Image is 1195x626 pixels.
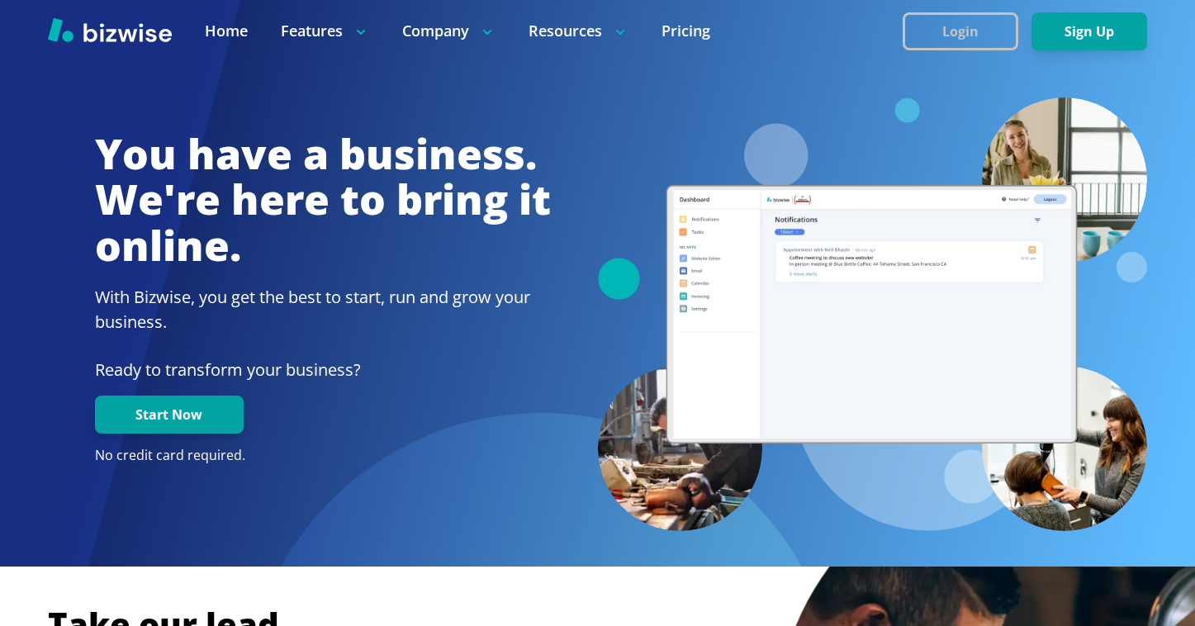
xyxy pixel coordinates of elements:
[95,447,551,465] p: No credit card required.
[529,21,628,41] p: Resources
[402,21,496,41] p: Company
[95,358,551,382] p: Ready to transform your business?
[662,21,710,41] a: Pricing
[95,131,551,269] h1: You have a business. We're here to bring it online.
[95,285,551,334] h2: With Bizwise, you get the best to start, run and grow your business.
[903,24,1031,40] a: Login
[281,21,369,41] p: Features
[205,21,248,41] a: Home
[95,396,244,434] button: Start Now
[903,12,1018,50] button: Login
[95,407,244,423] a: Start Now
[48,17,172,42] img: Bizwise Logo
[1031,24,1147,40] a: Sign Up
[1031,12,1147,50] button: Sign Up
